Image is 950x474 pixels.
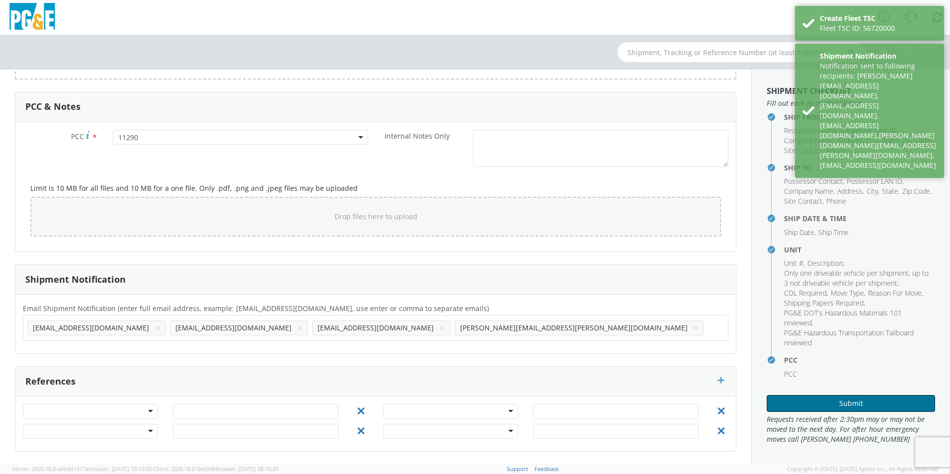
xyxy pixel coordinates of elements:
span: [PERSON_NAME][EMAIL_ADDRESS][PERSON_NAME][DOMAIN_NAME] [460,323,688,332]
img: pge-logo-06675f144f4cfa6a6814.png [7,3,57,32]
span: Reason For Move [868,288,922,298]
div: Create Fleet TSC [820,13,937,23]
span: Fill out each form listed below [767,98,935,108]
button: Submit [767,395,935,412]
span: [EMAIL_ADDRESS][DOMAIN_NAME] [33,323,149,332]
h4: Unit [784,246,935,253]
li: , [784,258,805,268]
span: Only one driveable vehicle per shipment, up to 3 not driveable vehicle per shipment [784,268,929,288]
li: , [784,298,865,308]
span: Ship Date [784,228,814,237]
span: 11290 [118,133,363,142]
li: , [784,176,844,186]
li: , [784,186,835,196]
li: , [784,288,828,298]
span: Site Contact [784,146,822,155]
span: [EMAIL_ADDRESS][DOMAIN_NAME] [175,323,292,332]
span: [EMAIL_ADDRESS][DOMAIN_NAME] [317,323,434,332]
span: Move Type [831,288,864,298]
span: Client: 2025.18.0-0e69584 [153,465,278,473]
li: , [847,176,904,186]
li: , [868,288,923,298]
span: Drop files here to upload [334,212,417,221]
span: Zip Code [902,186,930,196]
button: × [439,322,445,334]
span: State [882,186,898,196]
li: , [902,186,932,196]
span: Copyright © [DATE]-[DATE] Agistix Inc., All Rights Reserved [787,465,938,473]
div: Notification sent to following recipients: [PERSON_NAME][EMAIL_ADDRESS][DOMAIN_NAME],[EMAIL_ADDRE... [820,61,937,170]
span: CDL Required [784,288,827,298]
span: City [867,186,878,196]
span: Server: 2025.18.0-a0edd1917ac [12,465,152,473]
li: , [784,126,838,136]
span: PG&E Hazardous Transportation Tailboard reviewed [784,328,914,347]
li: , [784,196,824,206]
span: PCC [71,132,84,141]
h3: PCC & Notes [25,102,80,112]
a: Support [507,465,528,473]
li: , [784,268,933,288]
li: , [784,136,835,146]
span: Unit # [784,258,803,268]
h4: Ship From [784,113,935,121]
span: Description [807,258,843,268]
span: 11290 [113,130,368,145]
span: Internal Notes Only [385,131,450,141]
button: × [297,322,303,334]
button: × [693,322,699,334]
span: Requests received after 2:30pm may or may not be moved to the next day. For after hour emergency ... [767,414,935,444]
span: Possessor LAN ID [847,176,902,186]
button: × [155,322,160,334]
span: Possessor Contact [784,176,843,186]
span: Phone [826,196,846,206]
span: Email Shipment Notification (enter full email address, example: jdoe01@agistix.com, use enter or ... [23,304,489,313]
span: Site Contact [784,196,822,206]
input: Shipment, Tracking or Reference Number (at least 4 chars) [618,42,866,62]
span: Address [837,186,863,196]
h4: Ship To [784,164,935,171]
li: , [867,186,879,196]
h5: Limit is 10 MB for all files and 10 MB for a one file. Only .pdf, .png and .jpeg files may be upl... [30,184,721,192]
li: , [882,186,900,196]
span: Requestor Name [784,126,837,135]
span: master, [DATE] 08:10:29 [218,465,278,473]
h4: Ship Date & Time [784,215,935,222]
li: , [784,308,933,328]
h3: References [25,377,76,387]
li: , [807,258,845,268]
li: , [784,146,824,156]
a: Feedback [535,465,559,473]
span: PCC [784,369,797,379]
strong: Shipment Checklist [767,85,851,96]
div: Fleet TSC ID: 56720000 [820,23,937,33]
h3: Shipment Notification [25,275,126,285]
span: master, [DATE] 10:10:00 [91,465,152,473]
li: , [837,186,864,196]
span: Shipping Papers Required [784,298,864,308]
li: , [831,288,866,298]
span: Company Name [784,186,833,196]
div: Shipment Notification [820,51,937,61]
span: Company Name [784,136,833,145]
span: Ship Time [818,228,849,237]
h4: PCC [784,356,935,364]
li: , [784,228,816,237]
span: PG&E DOT's Hazardous Materials 101 reviewed [784,308,902,327]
